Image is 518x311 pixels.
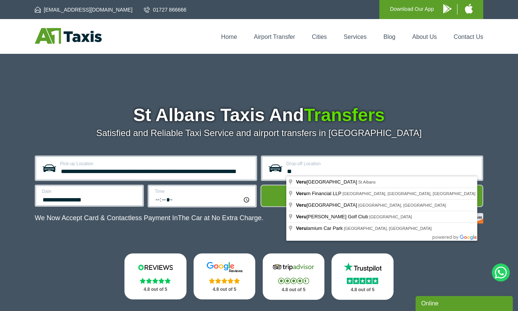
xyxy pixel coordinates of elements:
[332,253,394,300] a: Trustpilot Stars 4.8 out of 5
[358,180,376,184] span: St Albans
[35,106,483,124] h1: St Albans Taxis And
[465,4,473,13] img: A1 Taxis iPhone App
[35,128,483,138] p: Satisfied and Reliable Taxi Service and airport transfers in [GEOGRAPHIC_DATA]
[369,215,412,219] span: [GEOGRAPHIC_DATA]
[296,225,306,231] span: Veru
[296,202,306,208] span: Veru
[194,253,256,299] a: Google Stars 4.8 out of 5
[133,285,178,294] p: 4.8 out of 5
[347,278,378,284] img: Stars
[140,278,171,284] img: Stars
[124,253,186,299] a: Reviews.io Stars 4.8 out of 5
[340,285,385,295] p: 4.8 out of 5
[155,189,251,194] label: Time
[35,6,132,13] a: [EMAIL_ADDRESS][DOMAIN_NAME]
[263,253,325,300] a: Tripadvisor Stars 4.8 out of 5
[342,191,475,196] span: [GEOGRAPHIC_DATA], [GEOGRAPHIC_DATA], [GEOGRAPHIC_DATA]
[42,189,138,194] label: Date
[271,262,316,273] img: Tripadvisor
[271,285,317,295] p: 4.8 out of 5
[416,295,514,311] iframe: chat widget
[454,34,483,40] a: Contact Us
[344,226,432,231] span: [GEOGRAPHIC_DATA], [GEOGRAPHIC_DATA]
[202,285,247,294] p: 4.8 out of 5
[296,179,358,185] span: [GEOGRAPHIC_DATA]
[312,34,327,40] a: Cities
[260,185,483,207] button: Get Quote
[340,262,385,273] img: Trustpilot
[383,34,395,40] a: Blog
[443,4,451,13] img: A1 Taxis Android App
[296,225,344,231] span: lamium Car Park
[144,6,186,13] a: 01727 866666
[35,28,102,44] img: A1 Taxis St Albans LTD
[296,202,358,208] span: [GEOGRAPHIC_DATA]
[296,214,306,219] span: Veru
[60,161,251,166] label: Pick-up Location
[304,105,385,125] span: Transfers
[209,278,240,284] img: Stars
[178,214,263,222] span: The Car at No Extra Charge.
[296,179,306,185] span: Veru
[278,278,309,284] img: Stars
[412,34,437,40] a: About Us
[286,161,477,166] label: Drop-off Location
[35,214,263,222] p: We Now Accept Card & Contactless Payment In
[390,4,434,14] p: Download Our App
[221,34,237,40] a: Home
[254,34,295,40] a: Airport Transfer
[296,214,369,219] span: [PERSON_NAME] Golf Club
[358,203,446,207] span: [GEOGRAPHIC_DATA], [GEOGRAPHIC_DATA]
[296,191,306,196] span: Veru
[344,34,367,40] a: Services
[133,262,178,273] img: Reviews.io
[296,191,342,196] span: m Financial LLP
[202,262,247,273] img: Google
